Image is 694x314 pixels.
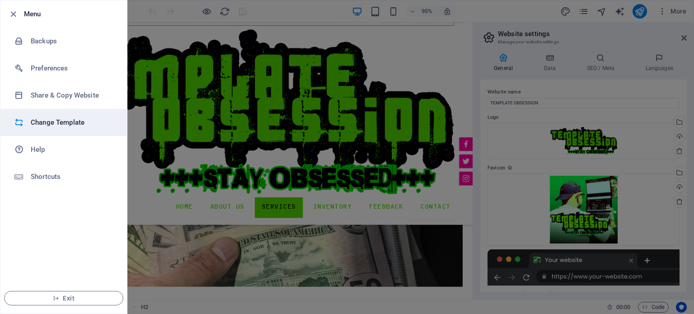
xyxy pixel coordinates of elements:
h6: Share & Copy Website [31,90,114,101]
h6: Menu [24,9,120,19]
span: Exit [12,295,116,302]
h6: Shortcuts [31,171,114,182]
h6: Backups [31,36,114,47]
a: Help [0,136,127,163]
button: Exit [4,291,123,305]
h6: Change Template [31,117,114,128]
h6: Preferences [31,63,114,74]
h6: Help [31,144,114,155]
